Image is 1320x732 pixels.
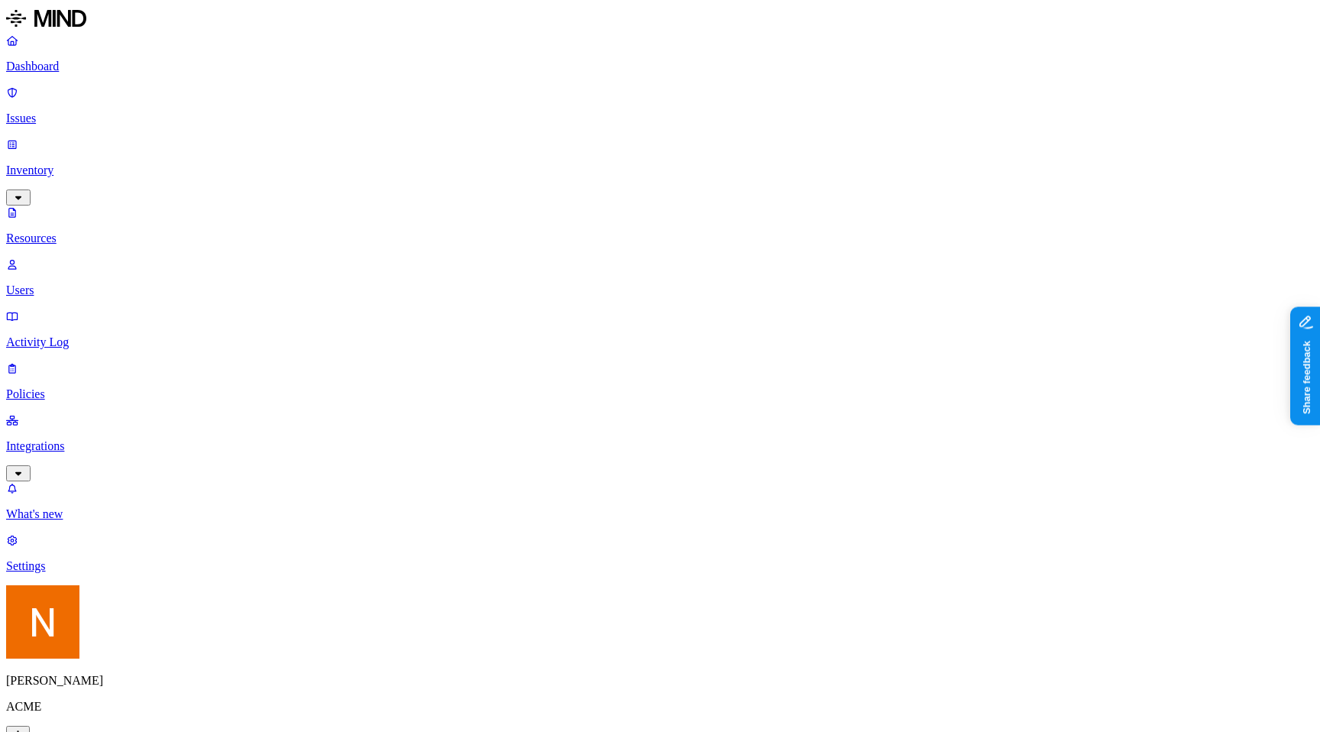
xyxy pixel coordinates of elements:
a: Activity Log [6,309,1314,349]
p: ACME [6,700,1314,714]
p: Settings [6,559,1314,573]
p: Activity Log [6,335,1314,349]
a: Integrations [6,413,1314,479]
p: Resources [6,232,1314,245]
a: Inventory [6,138,1314,203]
a: Settings [6,533,1314,573]
p: Inventory [6,164,1314,177]
p: Integrations [6,439,1314,453]
p: What's new [6,507,1314,521]
p: Issues [6,112,1314,125]
p: Policies [6,387,1314,401]
a: Dashboard [6,34,1314,73]
a: Issues [6,86,1314,125]
a: Policies [6,361,1314,401]
p: Users [6,283,1314,297]
a: What's new [6,481,1314,521]
img: MIND [6,6,86,31]
a: Resources [6,206,1314,245]
a: Users [6,257,1314,297]
a: MIND [6,6,1314,34]
p: Dashboard [6,60,1314,73]
img: Nitai Mishary [6,585,79,659]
